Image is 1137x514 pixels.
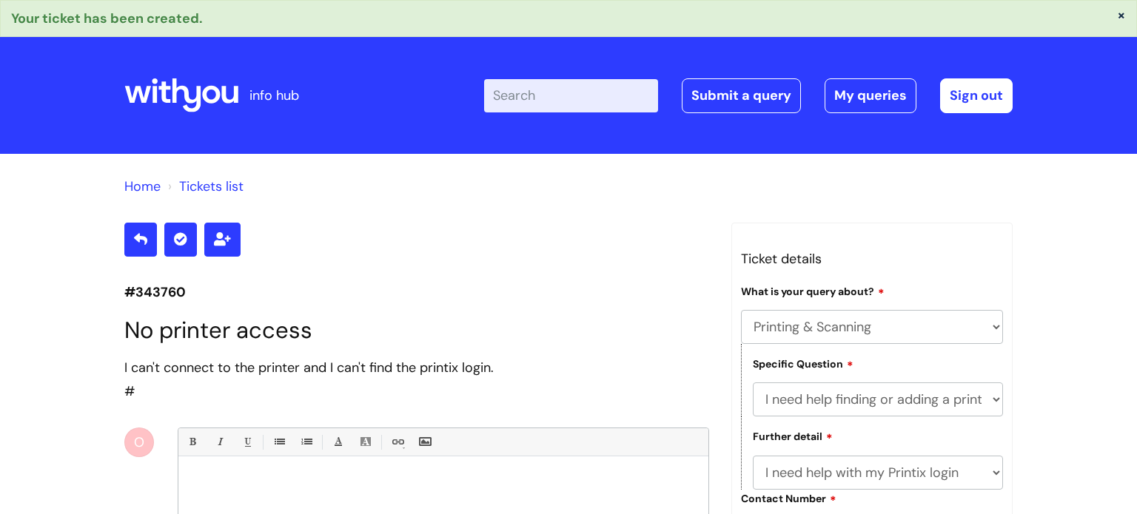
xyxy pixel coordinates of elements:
[484,79,658,112] input: Search
[124,177,161,195] a: Home
[124,356,709,404] div: #
[388,433,406,451] a: Link
[741,247,1003,271] h3: Ticket details
[484,78,1013,112] div: | -
[124,175,161,198] li: Solution home
[183,433,201,451] a: Bold (Ctrl-B)
[940,78,1013,112] a: Sign out
[249,84,299,107] p: info hub
[753,356,853,371] label: Specific Question
[825,78,916,112] a: My queries
[297,433,315,451] a: 1. Ordered List (Ctrl-Shift-8)
[753,428,833,443] label: Further detail
[269,433,288,451] a: • Unordered List (Ctrl-Shift-7)
[682,78,801,112] a: Submit a query
[124,317,709,344] h1: No printer access
[356,433,375,451] a: Back Color
[238,433,256,451] a: Underline(Ctrl-U)
[164,175,244,198] li: Tickets list
[124,427,154,457] div: O
[415,433,434,451] a: Insert Image...
[1117,8,1126,21] button: ×
[124,280,709,304] p: #343760
[741,283,885,298] label: What is your query about?
[210,433,229,451] a: Italic (Ctrl-I)
[124,356,709,379] div: I can't connect to the printer and I can't find the printix login.
[741,490,836,505] label: Contact Number
[179,177,244,195] a: Tickets list
[329,433,347,451] a: Font Color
